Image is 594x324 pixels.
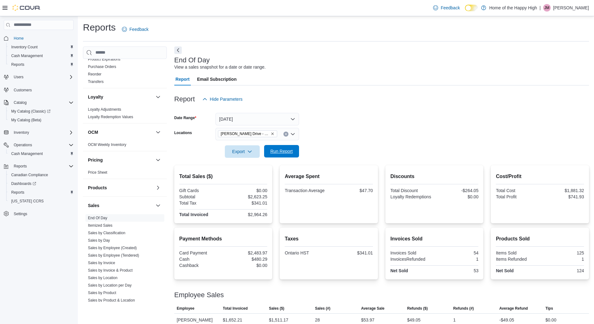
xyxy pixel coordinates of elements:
span: Catalog [14,100,27,105]
button: Clear input [283,132,288,137]
button: Pricing [154,156,162,164]
span: Sales by Product [88,290,116,295]
button: Loyalty [88,94,153,100]
div: $53.97 [361,316,374,324]
span: Washington CCRS [9,197,74,205]
a: Reorder [88,72,101,76]
button: Pricing [88,157,153,163]
span: Export [229,145,256,158]
input: Dark Mode [465,5,478,11]
a: My Catalog (Classic) [6,107,76,116]
a: Loyalty Redemption Values [88,115,133,119]
span: [US_STATE] CCRS [11,199,44,204]
div: Total Tax [179,201,222,206]
button: Catalog [1,98,76,107]
a: Price Sheet [88,170,107,175]
div: -$264.05 [436,188,478,193]
span: Reports [11,62,24,67]
button: My Catalog (Beta) [6,116,76,124]
button: Users [1,73,76,81]
a: Home [11,35,26,42]
div: View a sales snapshot for a date or date range. [174,64,266,70]
span: Users [14,75,23,80]
span: Reports [11,162,74,170]
div: $1,652.21 [223,316,242,324]
h1: Reports [83,21,116,34]
span: Settings [11,210,74,218]
h3: OCM [88,129,98,135]
span: Product Expirations [88,57,120,62]
button: Inventory [11,129,31,136]
a: Feedback [431,2,462,14]
span: Feedback [129,26,148,32]
h2: Taxes [285,235,373,243]
span: My Catalog (Classic) [11,109,51,114]
div: Pricing [83,169,167,179]
div: $480.29 [225,257,267,262]
button: Loyalty [154,93,162,101]
a: Cash Management [9,150,45,157]
a: Cash Management [9,52,45,60]
button: OCM [88,129,153,135]
button: Export [225,145,260,158]
h3: Loyalty [88,94,103,100]
a: Purchase Orders [88,65,116,69]
span: Hide Parameters [210,96,243,102]
a: Settings [11,210,30,218]
button: Products [88,185,153,191]
span: My Catalog (Classic) [9,108,74,115]
span: [PERSON_NAME] Drive - Friendly Stranger [221,131,269,137]
h2: Average Spent [285,173,373,180]
div: Gift Cards [179,188,222,193]
button: Sales [154,202,162,209]
h2: Discounts [390,173,479,180]
span: Sales by Employee (Created) [88,245,137,250]
span: Catalog [11,99,74,106]
span: Sales by Employee (Tendered) [88,253,139,258]
span: Inventory [11,129,74,136]
span: Itemized Sales [88,223,113,228]
span: End Of Day [88,215,107,220]
span: JM [544,4,549,12]
div: InvoicesRefunded [390,257,433,262]
img: Cova [12,5,41,11]
span: My Catalog (Beta) [9,116,74,124]
div: $2,623.25 [225,194,267,199]
a: Sales by Classification [88,231,125,235]
div: Cashback [179,263,222,268]
div: Subtotal [179,194,222,199]
button: Cash Management [6,149,76,158]
button: Settings [1,209,76,218]
div: $341.01 [330,250,373,255]
span: Sales by Product & Location [88,298,135,303]
div: Items Refunded [496,257,538,262]
a: Sales by Invoice [88,261,115,265]
div: -$49.05 [499,316,514,324]
p: Home of the Happy High [489,4,537,12]
a: End Of Day [88,216,107,220]
div: $1,511.17 [269,316,288,324]
a: [US_STATE] CCRS [9,197,46,205]
button: Hide Parameters [200,93,245,105]
span: Home [14,36,24,41]
h3: Report [174,95,195,103]
span: OCM Weekly Inventory [88,142,126,147]
span: Sales by Classification [88,230,125,235]
button: Inventory Count [6,43,76,51]
span: My Catalog (Beta) [11,118,41,123]
span: Operations [14,143,32,147]
span: Average Sale [361,306,384,311]
h2: Payment Methods [179,235,268,243]
a: Sales by Employee (Created) [88,246,137,250]
div: 53 [436,268,478,273]
div: 28 [315,316,320,324]
div: Loyalty [83,106,167,123]
button: Remove Dundas - Osler Drive - Friendly Stranger from selection in this group [271,132,274,136]
div: 125 [541,250,584,255]
a: Loyalty Adjustments [88,107,121,112]
div: Total Discount [390,188,433,193]
a: Canadian Compliance [9,171,51,179]
h3: Pricing [88,157,103,163]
